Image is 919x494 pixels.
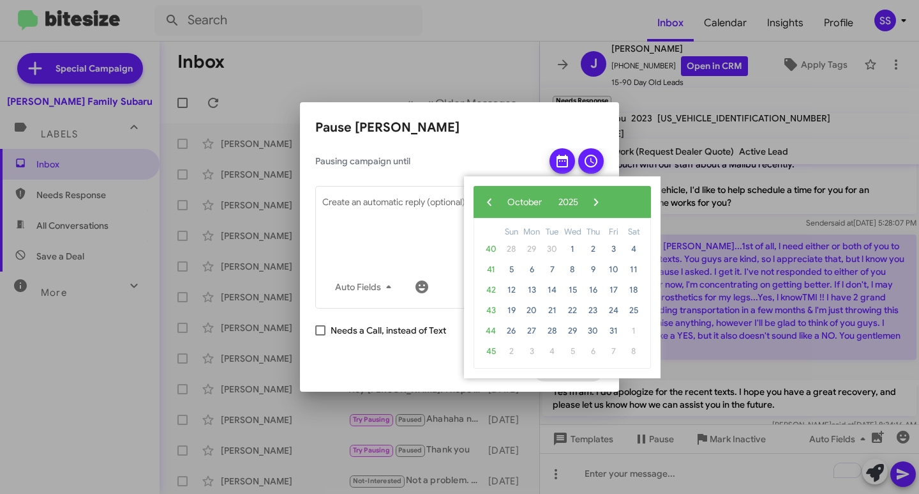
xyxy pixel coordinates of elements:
[464,176,661,378] bs-datepicker-container: calendar
[499,192,550,212] button: October
[331,323,446,338] span: Needs a Call, instead of Text
[583,321,603,341] span: 30
[542,259,562,280] span: 7
[624,259,644,280] span: 11
[603,225,624,239] th: weekday
[481,280,501,300] span: 42
[521,280,542,300] span: 13
[587,192,606,212] button: ›
[542,321,562,341] span: 28
[481,341,501,362] span: 45
[562,280,583,300] span: 15
[501,239,521,259] span: 28
[583,341,603,362] span: 6
[335,275,396,298] span: Auto Fields
[542,239,562,259] span: 30
[603,280,624,300] span: 17
[583,300,603,321] span: 23
[624,300,644,321] span: 25
[521,321,542,341] span: 27
[325,275,407,298] button: Auto Fields
[521,341,542,362] span: 3
[480,192,499,212] button: ‹
[562,341,583,362] span: 5
[562,321,583,341] span: 29
[624,280,644,300] span: 18
[562,259,583,280] span: 8
[550,192,587,212] button: 2025
[481,300,501,321] span: 43
[481,321,501,341] span: 44
[507,196,542,208] span: October
[501,321,521,341] span: 26
[521,259,542,280] span: 6
[603,239,624,259] span: 3
[521,300,542,321] span: 20
[562,239,583,259] span: 1
[583,259,603,280] span: 9
[624,341,644,362] span: 8
[501,341,521,362] span: 2
[603,300,624,321] span: 24
[501,259,521,280] span: 5
[481,259,501,280] span: 41
[583,239,603,259] span: 2
[501,280,521,300] span: 12
[542,280,562,300] span: 14
[481,239,501,259] span: 40
[624,239,644,259] span: 4
[542,341,562,362] span: 4
[583,225,603,239] th: weekday
[521,239,542,259] span: 29
[624,321,644,341] span: 1
[562,225,583,239] th: weekday
[480,193,606,205] bs-datepicker-navigation-view: ​ ​ ​
[501,225,521,239] th: weekday
[501,300,521,321] span: 19
[624,225,644,239] th: weekday
[562,300,583,321] span: 22
[558,196,578,208] span: 2025
[603,259,624,280] span: 10
[315,118,604,138] h2: Pause [PERSON_NAME]
[603,321,624,341] span: 31
[603,341,624,362] span: 7
[542,300,562,321] span: 21
[521,225,542,239] th: weekday
[583,280,603,300] span: 16
[315,155,539,167] span: Pausing campaign until
[542,225,562,239] th: weekday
